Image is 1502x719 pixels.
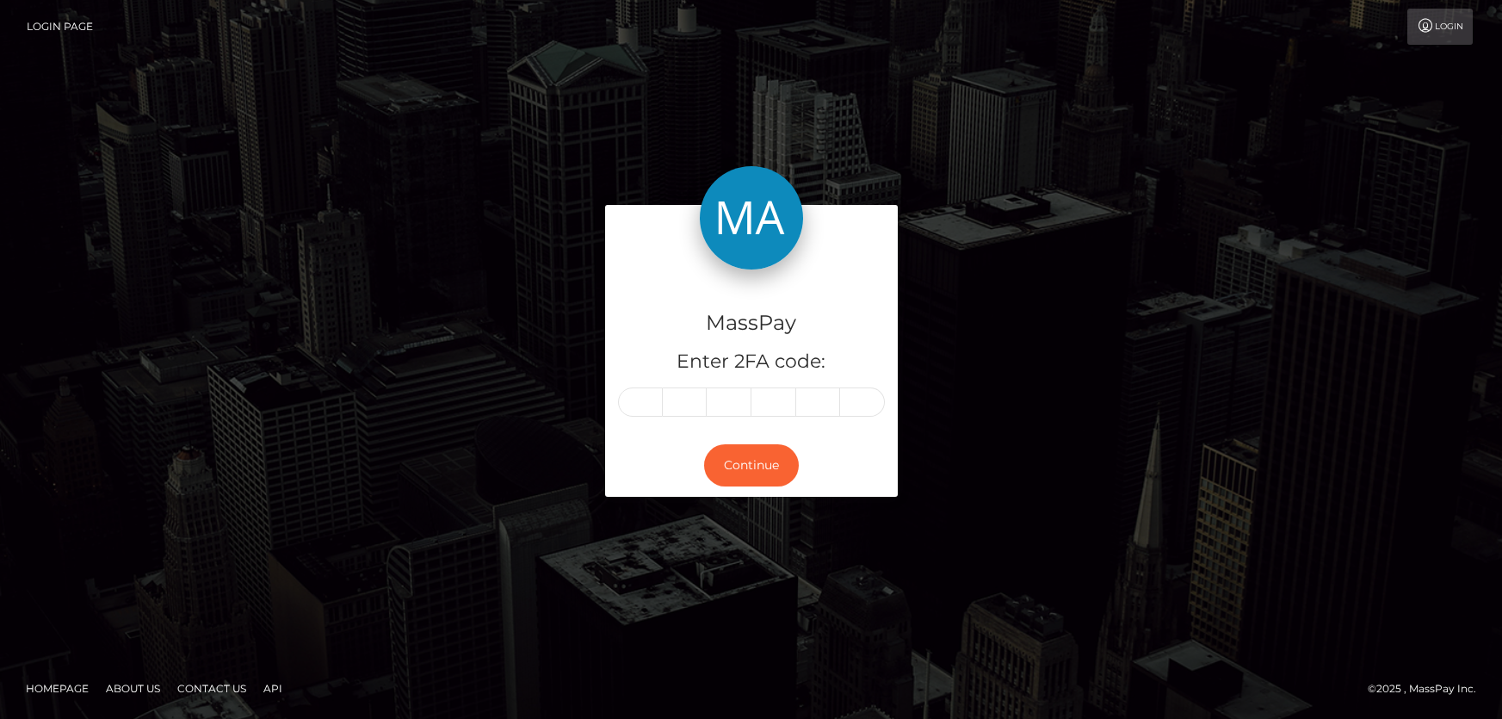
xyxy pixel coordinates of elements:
[700,166,803,270] img: MassPay
[1368,679,1489,698] div: © 2025 , MassPay Inc.
[618,349,885,375] h5: Enter 2FA code:
[257,675,289,702] a: API
[618,308,885,338] h4: MassPay
[704,444,799,487] button: Continue
[99,675,167,702] a: About Us
[170,675,253,702] a: Contact Us
[1407,9,1473,45] a: Login
[27,9,93,45] a: Login Page
[19,675,96,702] a: Homepage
